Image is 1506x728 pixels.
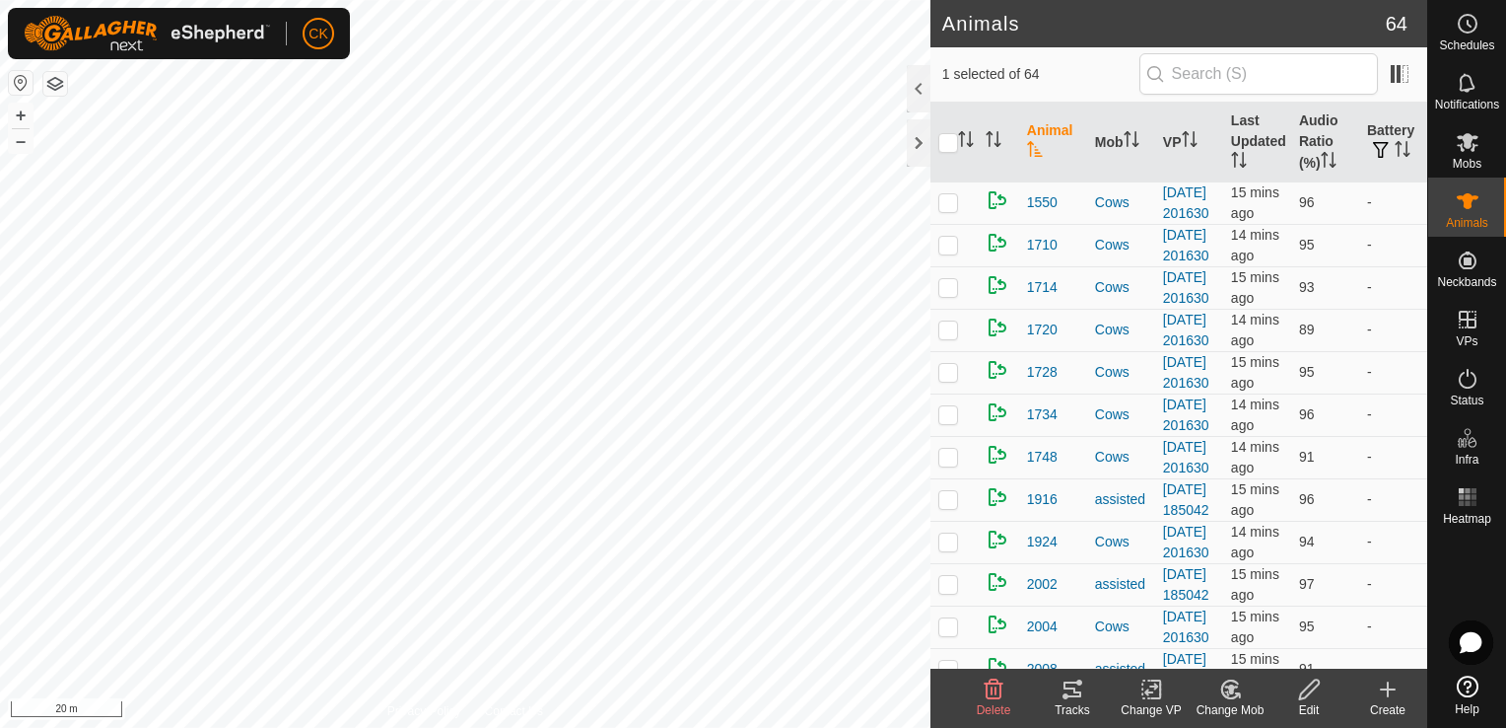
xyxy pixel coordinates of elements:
div: Change VP [1112,701,1191,719]
span: 12 Aug 2025, 5:44 am [1231,397,1279,433]
td: - [1359,394,1427,436]
span: 12 Aug 2025, 5:44 am [1231,227,1279,263]
p-sorticon: Activate to sort [986,134,1001,150]
td: - [1359,436,1427,478]
span: 97 [1299,576,1315,592]
span: 2008 [1027,659,1058,680]
a: [DATE] 201630 [1163,227,1209,263]
span: 1550 [1027,192,1058,213]
span: Animals [1446,217,1488,229]
button: + [9,104,33,127]
div: assisted [1095,489,1147,510]
div: Cows [1095,192,1147,213]
div: Cows [1095,235,1147,255]
img: returning on [986,273,1009,297]
th: Audio Ratio (%) [1291,103,1359,182]
td: - [1359,606,1427,648]
img: returning on [986,316,1009,339]
span: Mobs [1453,158,1481,170]
span: 12 Aug 2025, 5:43 am [1231,651,1279,688]
img: Gallagher Logo [24,16,270,51]
td: - [1359,521,1427,563]
span: 1748 [1027,447,1058,468]
span: 91 [1299,449,1315,465]
div: Cows [1095,532,1147,552]
td: - [1359,309,1427,351]
span: 1916 [1027,489,1058,510]
span: 12 Aug 2025, 5:43 am [1231,481,1279,518]
span: 12 Aug 2025, 5:44 am [1231,439,1279,475]
div: assisted [1095,574,1147,595]
span: 1714 [1027,277,1058,298]
span: Status [1450,395,1483,406]
span: 2002 [1027,574,1058,595]
button: – [9,129,33,153]
td: - [1359,648,1427,691]
span: 96 [1299,491,1315,507]
th: Battery [1359,103,1427,182]
a: [DATE] 185042 [1163,566,1209,603]
span: CK [308,24,327,44]
a: [DATE] 201630 [1163,609,1209,645]
button: Reset Map [9,71,33,95]
td: - [1359,563,1427,606]
span: 1 selected of 64 [942,64,1139,85]
img: returning on [986,400,1009,424]
a: [DATE] 201630 [1163,397,1209,433]
span: 95 [1299,619,1315,634]
a: Privacy Policy [387,702,461,720]
span: Notifications [1435,99,1499,110]
td: - [1359,266,1427,309]
a: [DATE] 185042 [1163,651,1209,688]
img: returning on [986,613,1009,636]
div: Tracks [1033,701,1112,719]
p-sorticon: Activate to sort [1395,144,1410,160]
div: assisted [1095,659,1147,680]
span: Help [1455,703,1479,715]
span: 12 Aug 2025, 5:45 am [1231,312,1279,348]
span: 1734 [1027,404,1058,425]
a: [DATE] 201630 [1163,354,1209,391]
div: Edit [1269,701,1348,719]
td: - [1359,224,1427,266]
th: Last Updated [1223,103,1291,182]
div: Cows [1095,404,1147,425]
p-sorticon: Activate to sort [1321,155,1336,171]
span: 94 [1299,534,1315,549]
span: 95 [1299,237,1315,253]
img: returning on [986,231,1009,255]
div: Change Mob [1191,701,1269,719]
span: 1728 [1027,362,1058,383]
td: - [1359,182,1427,224]
span: 12 Aug 2025, 5:43 am [1231,269,1279,306]
span: Delete [977,703,1011,717]
p-sorticon: Activate to sort [1231,155,1247,171]
span: 12 Aug 2025, 5:43 am [1231,609,1279,645]
a: Contact Us [485,702,543,720]
button: Map Layers [43,72,67,96]
div: Cows [1095,447,1147,468]
span: VPs [1456,335,1477,347]
td: - [1359,351,1427,394]
img: returning on [986,570,1009,594]
div: Create [1348,701,1427,719]
p-sorticon: Activate to sort [958,134,974,150]
img: returning on [986,358,1009,382]
span: 95 [1299,364,1315,380]
span: 12 Aug 2025, 5:43 am [1231,566,1279,603]
a: [DATE] 201630 [1163,439,1209,475]
span: 89 [1299,322,1315,337]
span: Heatmap [1443,513,1491,525]
th: Mob [1087,103,1155,182]
p-sorticon: Activate to sort [1182,134,1198,150]
span: 12 Aug 2025, 5:43 am [1231,184,1279,221]
a: [DATE] 201630 [1163,269,1209,306]
p-sorticon: Activate to sort [1027,144,1043,160]
a: [DATE] 185042 [1163,481,1209,518]
input: Search (S) [1139,53,1378,95]
a: [DATE] 201630 [1163,524,1209,560]
span: 93 [1299,279,1315,295]
div: Cows [1095,277,1147,298]
img: returning on [986,655,1009,679]
p-sorticon: Activate to sort [1124,134,1139,150]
